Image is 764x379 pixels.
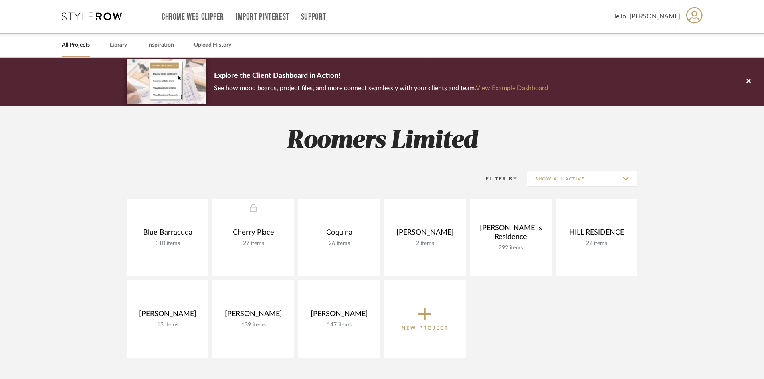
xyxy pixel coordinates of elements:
a: Upload History [194,40,231,51]
a: Chrome Web Clipper [162,14,224,20]
div: [PERSON_NAME]'s Residence [476,224,545,245]
a: Inspiration [147,40,174,51]
div: 292 items [476,245,545,251]
div: [PERSON_NAME] [305,310,374,322]
a: Library [110,40,127,51]
div: Cherry Place [219,228,288,240]
button: New Project [384,280,466,358]
div: 26 items [305,240,374,247]
p: Explore the Client Dashboard in Action! [214,70,548,83]
div: 147 items [305,322,374,328]
div: Filter By [475,175,517,183]
a: Import Pinterest [236,14,289,20]
div: 27 items [219,240,288,247]
div: [PERSON_NAME] [390,228,459,240]
div: Blue Barracuda [133,228,202,240]
div: [PERSON_NAME] [133,310,202,322]
div: HILL RESIDENCE [562,228,631,240]
a: Support [301,14,326,20]
a: All Projects [62,40,90,51]
div: 2 items [390,240,459,247]
div: [PERSON_NAME] [219,310,288,322]
div: 310 items [133,240,202,247]
img: d5d033c5-7b12-40c2-a960-1ecee1989c38.png [127,59,206,104]
p: See how mood boards, project files, and more connect seamlessly with your clients and team. [214,83,548,94]
div: Coquina [305,228,374,240]
p: New Project [402,324,449,332]
a: View Example Dashboard [476,85,548,91]
span: Hello, [PERSON_NAME] [611,12,680,21]
div: 139 items [219,322,288,328]
div: 22 items [562,240,631,247]
h2: Roomers Limited [93,126,671,156]
div: 13 items [133,322,202,328]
